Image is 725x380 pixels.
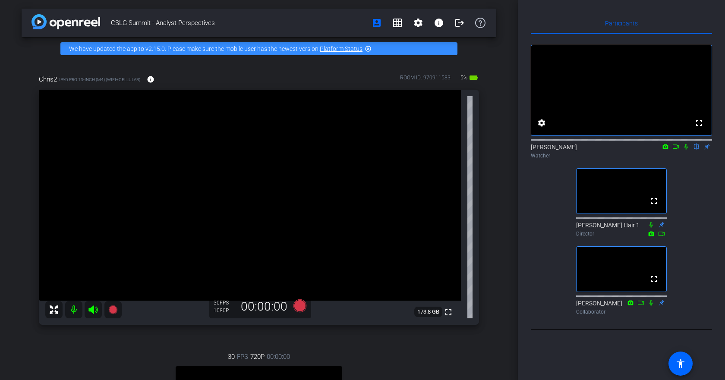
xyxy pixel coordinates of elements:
mat-icon: logout [454,18,465,28]
div: Watcher [531,152,712,160]
span: Chris2 [39,75,57,84]
span: 00:00:00 [267,352,290,361]
img: app-logo [32,14,100,29]
div: ROOM ID: 970911583 [400,74,451,86]
mat-icon: flip [691,142,702,150]
mat-icon: fullscreen [649,196,659,206]
mat-icon: battery_std [469,72,479,83]
span: 720P [250,352,265,361]
span: CSLG Summit - Analyst Perspectives [111,14,366,31]
mat-icon: fullscreen [443,307,454,317]
div: 00:00:00 [235,299,293,314]
div: [PERSON_NAME] [531,143,712,160]
span: Participants [605,20,638,26]
mat-icon: info [147,75,154,83]
span: iPad Pro 13-inch (M4) (WiFi+Cellular) [59,76,140,83]
mat-icon: settings [413,18,423,28]
mat-icon: account_box [372,18,382,28]
mat-icon: fullscreen [649,274,659,284]
mat-icon: accessibility [675,358,686,369]
span: FPS [220,300,229,306]
span: 5% [459,71,469,85]
span: 30 [228,352,235,361]
div: 30 [214,299,235,306]
mat-icon: grid_on [392,18,403,28]
mat-icon: info [434,18,444,28]
mat-icon: fullscreen [694,118,704,128]
div: Director [576,230,667,238]
mat-icon: highlight_off [365,45,372,52]
div: 1080P [214,307,235,314]
div: We have updated the app to v2.15.0. Please make sure the mobile user has the newest version. [60,42,457,55]
div: Collaborator [576,308,667,316]
span: 173.8 GB [414,307,442,317]
div: [PERSON_NAME] Hair 1 [576,221,667,238]
a: Platform Status [320,45,362,52]
mat-icon: settings [536,118,547,128]
div: [PERSON_NAME] [576,299,667,316]
span: FPS [237,352,248,361]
